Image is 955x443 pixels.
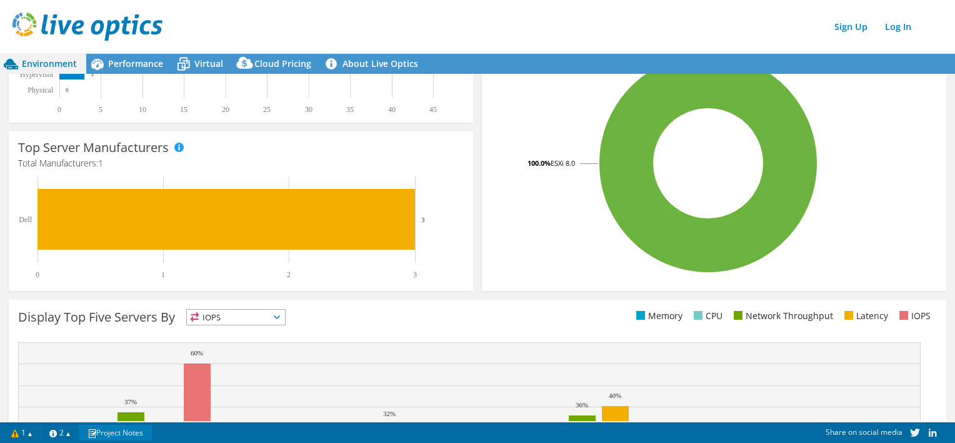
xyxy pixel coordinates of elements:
text: 20 [222,105,229,114]
a: Log In [879,18,917,36]
text: 3 [421,216,425,223]
span: Cloud Pricing [254,58,311,69]
a: 2 [41,425,79,440]
a: Project Notes [79,425,152,440]
li: Network Throughput [731,309,833,323]
text: Dell [19,215,32,224]
text: Physical [27,86,53,94]
text: 36% [576,401,588,409]
text: 35 [346,105,354,114]
text: 0 [66,87,69,93]
span: 1 [98,157,103,169]
text: 1 [161,270,165,279]
text: 3 [413,270,417,279]
text: 0 [57,105,61,114]
text: 15 [180,105,187,114]
span: Environment [22,58,77,69]
text: 30 [305,105,312,114]
text: 3 [91,71,94,78]
a: Sign Up [828,18,874,36]
text: 32% [383,410,396,417]
text: 28% [157,419,170,427]
li: Memory [633,309,682,323]
text: 5 [99,105,102,114]
a: About Live Optics [321,54,427,74]
li: CPU [691,309,722,323]
text: 45 [429,105,437,114]
text: 2 [287,270,291,279]
text: Hypervisor [20,70,54,79]
text: 0 [36,270,39,279]
text: 60% [191,349,203,357]
span: IOPS [187,310,285,325]
text: 25 [263,105,271,114]
li: Latency [841,309,888,323]
tspan: ESXi 8.0 [551,158,575,168]
span: Share on social media [826,427,902,437]
h4: Total Manufacturers: [18,156,464,170]
text: 40% [609,392,621,399]
span: Performance [108,58,163,69]
li: IOPS [896,309,931,323]
tspan: 100.0% [527,158,551,168]
h3: Top Server Manufacturers [18,141,169,155]
text: 40 [388,105,396,114]
text: 37% [124,398,137,405]
a: 1 [2,425,41,440]
img: live_optics_svg.svg [12,13,162,41]
span: Virtual [194,58,223,69]
text: 10 [139,105,146,114]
